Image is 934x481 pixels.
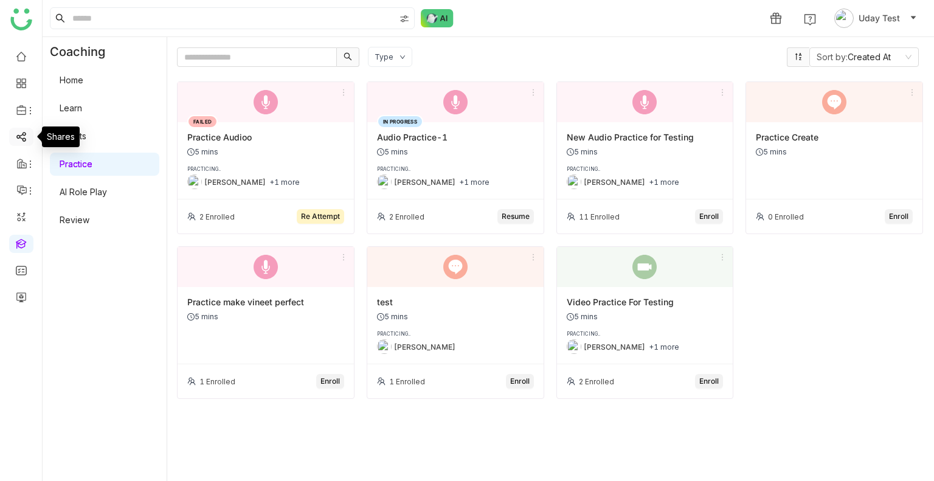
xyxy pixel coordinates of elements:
[859,12,900,25] span: Uday Test
[506,374,534,389] button: Enroll
[567,175,581,189] img: 684a9b6bde261c4b36a3d2e3
[584,342,645,351] div: [PERSON_NAME]
[567,166,724,172] div: PRACTICING..
[502,211,530,223] span: Resume
[187,166,344,172] div: PRACTICING..
[394,342,455,351] div: [PERSON_NAME]
[377,339,392,354] img: 684a9b6bde261c4b36a3d2e3
[768,212,804,221] div: 0 Enrolled
[60,215,89,225] a: Review
[199,377,235,386] div: 1 Enrolled
[567,132,724,142] div: New Audio Practice for Testing
[389,377,425,386] div: 1 Enrolled
[756,147,787,156] div: 5 mins
[60,159,92,169] a: Practice
[377,297,534,307] div: test
[817,52,848,62] span: Sort by:
[579,377,614,386] div: 2 Enrolled
[695,374,723,389] button: Enroll
[187,115,218,128] div: FAILED
[269,178,300,187] div: +1 more
[567,297,724,307] div: Video Practice For Testing
[400,14,409,24] img: search-type.svg
[187,132,344,142] div: Practice Audioo
[510,376,530,387] span: Enroll
[42,126,80,147] div: Shares
[377,115,423,128] div: IN PROGRESS
[804,13,816,26] img: help.svg
[320,376,340,387] span: Enroll
[375,52,393,61] div: Type
[649,342,679,351] div: +1 more
[60,187,107,197] a: AI Role Play
[584,178,645,187] div: [PERSON_NAME]
[756,132,913,142] div: Practice Create
[649,178,679,187] div: +1 more
[832,9,919,28] button: Uday Test
[254,255,278,279] img: practice_audio.svg
[567,339,581,354] img: 684a9b6bde261c4b36a3d2e3
[187,297,344,307] div: Practice make vineet perfect
[187,147,218,156] div: 5 mins
[43,37,123,66] div: Coaching
[567,147,598,156] div: 5 mins
[377,147,408,156] div: 5 mins
[822,90,846,114] img: practice_conversation.svg
[254,90,278,114] img: practice_audio.svg
[60,103,82,113] a: Learn
[834,9,854,28] img: avatar
[204,178,266,187] div: [PERSON_NAME]
[377,175,392,189] img: 684a9b6bde261c4b36a3d2e3
[10,9,32,30] img: logo
[567,312,598,321] div: 5 mins
[889,211,908,223] span: Enroll
[497,209,534,224] button: Resume
[377,312,408,321] div: 5 mins
[60,131,86,141] a: Events
[377,166,534,172] div: PRACTICING..
[389,212,424,221] div: 2 Enrolled
[695,209,723,224] button: Enroll
[301,211,340,223] span: Re Attempt
[817,48,912,66] nz-select-item: Created At
[377,132,534,142] div: Audio Practice-1
[187,175,202,189] img: 684a9b22de261c4b36a3d00f
[632,90,657,114] img: practice_audio.svg
[443,90,468,114] img: practice_audio.svg
[421,9,454,27] img: ask-buddy-normal.svg
[297,209,344,224] button: Re Attempt
[885,209,913,224] button: Enroll
[316,374,344,389] button: Enroll
[187,312,218,321] div: 5 mins
[579,212,620,221] div: 11 Enrolled
[632,255,657,279] img: practice_video.svg
[377,331,534,337] div: PRACTICING..
[394,178,455,187] div: [PERSON_NAME]
[199,212,235,221] div: 2 Enrolled
[699,376,719,387] span: Enroll
[443,255,468,279] img: practice_conversation.svg
[699,211,719,223] span: Enroll
[60,75,83,85] a: Home
[567,331,724,337] div: PRACTICING..
[459,178,489,187] div: +1 more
